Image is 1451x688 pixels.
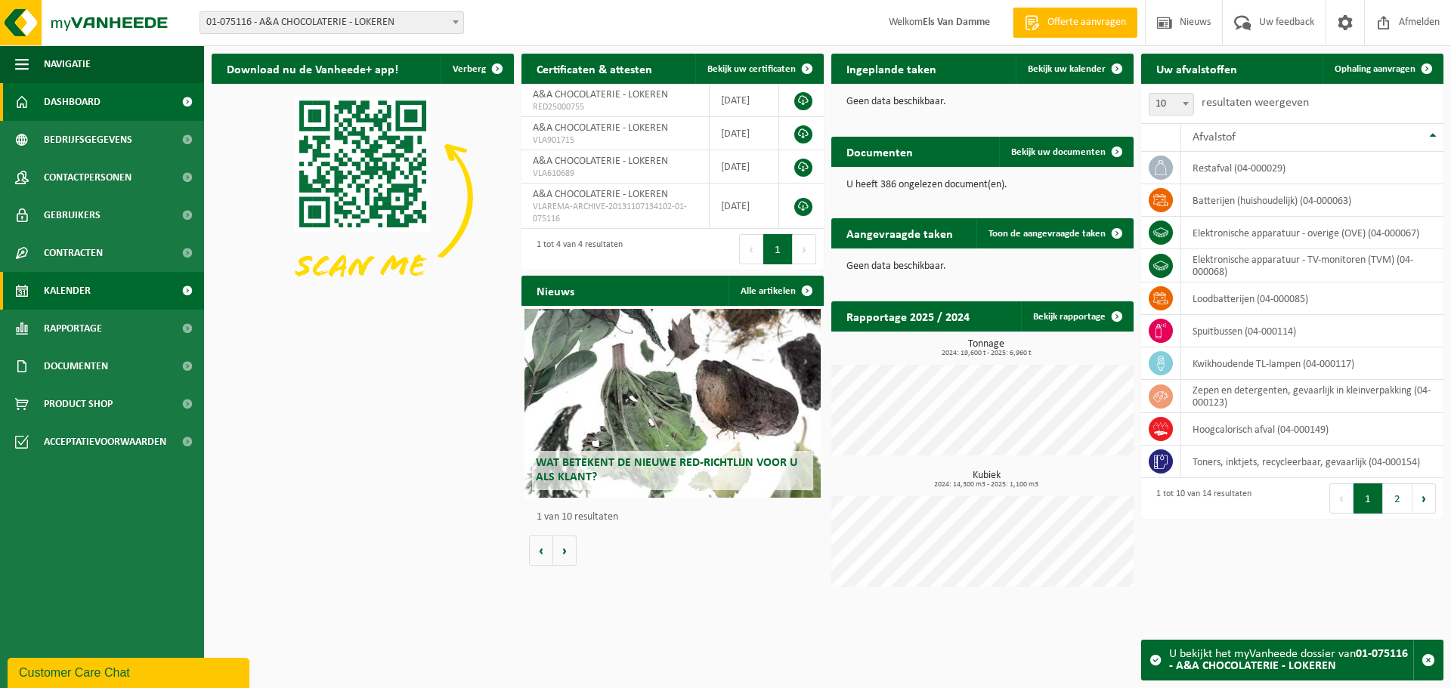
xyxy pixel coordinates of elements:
img: Download de VHEPlus App [212,84,514,310]
td: [DATE] [710,84,779,117]
span: Wat betekent de nieuwe RED-richtlijn voor u als klant? [536,457,797,483]
button: Volgende [553,535,577,566]
span: Rapportage [44,310,102,347]
h2: Download nu de Vanheede+ app! [212,54,413,83]
iframe: chat widget [8,655,252,688]
span: Toon de aangevraagde taken [988,229,1106,239]
span: Product Shop [44,385,113,423]
h2: Rapportage 2025 / 2024 [831,301,985,331]
td: spuitbussen (04-000114) [1181,315,1443,347]
span: Kalender [44,272,91,310]
span: Acceptatievoorwaarden [44,423,166,461]
span: 10 [1149,94,1193,115]
span: Bedrijfsgegevens [44,121,132,159]
span: 2024: 19,600 t - 2025: 6,960 t [839,350,1134,357]
p: Geen data beschikbaar. [846,261,1118,272]
span: VLAREMA-ARCHIVE-20131107134102-01-075116 [533,201,698,225]
span: 10 [1149,93,1194,116]
h2: Aangevraagde taken [831,218,968,248]
a: Bekijk uw kalender [1016,54,1132,84]
a: Offerte aanvragen [1013,8,1137,38]
td: elektronische apparatuur - overige (OVE) (04-000067) [1181,217,1443,249]
p: U heeft 386 ongelezen document(en). [846,180,1118,190]
h3: Tonnage [839,339,1134,357]
button: 1 [763,234,793,264]
button: Verberg [441,54,512,84]
h2: Uw afvalstoffen [1141,54,1252,83]
strong: 01-075116 - A&A CHOCOLATERIE - LOKEREN [1169,648,1408,672]
div: U bekijkt het myVanheede dossier van [1169,640,1413,680]
td: restafval (04-000029) [1181,152,1443,184]
button: 1 [1354,483,1383,514]
p: Geen data beschikbaar. [846,97,1118,107]
td: batterijen (huishoudelijk) (04-000063) [1181,184,1443,217]
span: 01-075116 - A&A CHOCOLATERIE - LOKEREN [200,12,463,33]
span: 2024: 14,300 m3 - 2025: 1,100 m3 [839,481,1134,489]
h2: Ingeplande taken [831,54,951,83]
span: Verberg [453,64,486,74]
td: zepen en detergenten, gevaarlijk in kleinverpakking (04-000123) [1181,380,1443,413]
a: Toon de aangevraagde taken [976,218,1132,248]
span: A&A CHOCOLATERIE - LOKEREN [533,122,668,134]
button: Next [1412,483,1436,514]
span: Contracten [44,234,103,272]
button: Previous [739,234,763,264]
span: VLA901715 [533,134,698,147]
span: Dashboard [44,83,101,121]
span: Ophaling aanvragen [1335,64,1415,74]
a: Bekijk uw certificaten [695,54,822,84]
span: Offerte aanvragen [1044,15,1130,30]
a: Bekijk rapportage [1021,301,1132,332]
span: 01-075116 - A&A CHOCOLATERIE - LOKEREN [200,11,464,34]
button: Previous [1329,483,1354,514]
label: resultaten weergeven [1202,97,1309,109]
td: hoogcalorisch afval (04-000149) [1181,413,1443,446]
td: elektronische apparatuur - TV-monitoren (TVM) (04-000068) [1181,249,1443,282]
span: A&A CHOCOLATERIE - LOKEREN [533,156,668,167]
td: [DATE] [710,184,779,229]
span: Documenten [44,347,108,385]
span: Bekijk uw certificaten [707,64,796,74]
td: [DATE] [710,117,779,150]
p: 1 van 10 resultaten [537,512,816,523]
h2: Certificaten & attesten [521,54,667,83]
td: loodbatterijen (04-000085) [1181,282,1443,315]
span: A&A CHOCOLATERIE - LOKEREN [533,189,668,200]
span: A&A CHOCOLATERIE - LOKEREN [533,89,668,100]
div: 1 tot 10 van 14 resultaten [1149,482,1251,515]
td: [DATE] [710,150,779,184]
h2: Nieuws [521,276,589,305]
span: Bekijk uw kalender [1028,64,1106,74]
span: Bekijk uw documenten [1011,147,1106,157]
strong: Els Van Damme [923,17,990,28]
a: Wat betekent de nieuwe RED-richtlijn voor u als klant? [524,309,821,498]
button: Vorige [529,535,553,566]
span: Navigatie [44,45,91,83]
button: 2 [1383,483,1412,514]
a: Bekijk uw documenten [999,137,1132,167]
button: Next [793,234,816,264]
span: Afvalstof [1193,131,1236,143]
div: 1 tot 4 van 4 resultaten [529,233,623,266]
span: Contactpersonen [44,159,131,196]
td: toners, inktjets, recycleerbaar, gevaarlijk (04-000154) [1181,446,1443,478]
span: VLA610689 [533,168,698,180]
a: Ophaling aanvragen [1323,54,1442,84]
h2: Documenten [831,137,928,166]
h3: Kubiek [839,470,1134,489]
span: RED25000755 [533,101,698,113]
a: Alle artikelen [729,276,822,306]
td: kwikhoudende TL-lampen (04-000117) [1181,347,1443,380]
span: Gebruikers [44,196,101,234]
